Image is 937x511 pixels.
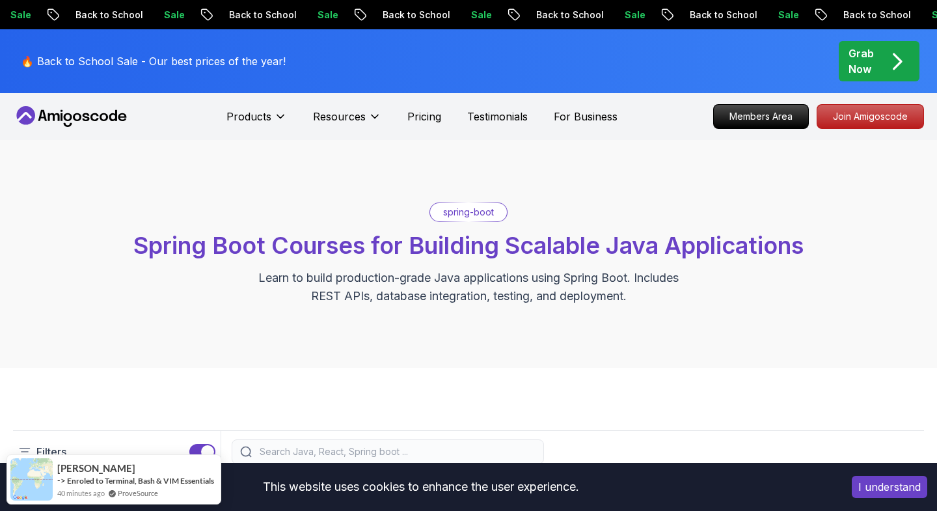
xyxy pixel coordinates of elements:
[151,8,193,21] p: Sale
[713,104,809,129] a: Members Area
[523,8,612,21] p: Back to School
[57,488,105,499] span: 40 minutes ago
[817,104,924,129] a: Join Amigoscode
[817,105,923,128] p: Join Amigoscode
[216,8,305,21] p: Back to School
[226,109,287,135] button: Products
[407,109,441,124] a: Pricing
[36,444,66,460] p: Filters
[313,109,381,135] button: Resources
[57,475,66,486] span: ->
[21,53,286,69] p: 🔥 Back to School Sale - Our best prices of the year!
[467,109,528,124] a: Testimonials
[677,8,765,21] p: Back to School
[443,206,494,219] p: spring-boot
[714,105,808,128] p: Members Area
[305,8,346,21] p: Sale
[67,475,214,486] a: Enroled to Terminal, Bash & VIM Essentials
[852,476,927,498] button: Accept cookies
[226,109,271,124] p: Products
[554,109,618,124] a: For Business
[830,8,919,21] p: Back to School
[458,8,500,21] p: Sale
[62,8,151,21] p: Back to School
[10,458,53,501] img: provesource social proof notification image
[765,8,807,21] p: Sale
[133,231,804,260] span: Spring Boot Courses for Building Scalable Java Applications
[57,463,135,474] span: [PERSON_NAME]
[612,8,653,21] p: Sale
[849,46,874,77] p: Grab Now
[257,445,536,458] input: Search Java, React, Spring boot ...
[313,109,366,124] p: Resources
[118,488,158,499] a: ProveSource
[250,269,687,305] p: Learn to build production-grade Java applications using Spring Boot. Includes REST APIs, database...
[10,473,832,501] div: This website uses cookies to enhance the user experience.
[370,8,458,21] p: Back to School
